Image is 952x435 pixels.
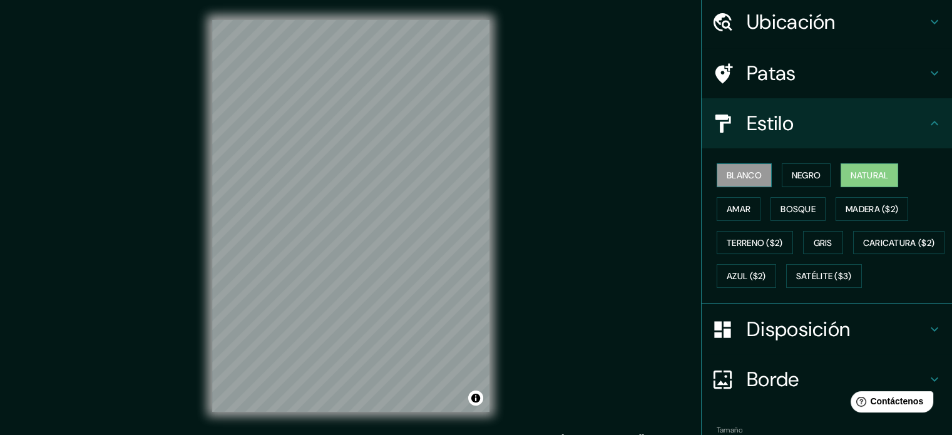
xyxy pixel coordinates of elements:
[747,9,836,35] font: Ubicación
[846,203,898,215] font: Madera ($2)
[814,237,832,248] font: Gris
[836,197,908,221] button: Madera ($2)
[727,271,766,282] font: Azul ($2)
[702,354,952,404] div: Borde
[717,231,793,255] button: Terreno ($2)
[702,98,952,148] div: Estilo
[803,231,843,255] button: Gris
[770,197,826,221] button: Bosque
[747,366,799,392] font: Borde
[717,425,742,435] font: Tamaño
[747,110,794,136] font: Estilo
[468,391,483,406] button: Activar o desactivar atribución
[702,48,952,98] div: Patas
[702,304,952,354] div: Disposición
[781,203,816,215] font: Bosque
[727,237,783,248] font: Terreno ($2)
[851,170,888,181] font: Natural
[786,264,862,288] button: Satélite ($3)
[841,163,898,187] button: Natural
[212,20,489,412] canvas: Mapa
[717,264,776,288] button: Azul ($2)
[841,386,938,421] iframe: Lanzador de widgets de ayuda
[727,170,762,181] font: Blanco
[792,170,821,181] font: Negro
[747,316,850,342] font: Disposición
[853,231,945,255] button: Caricatura ($2)
[782,163,831,187] button: Negro
[717,197,760,221] button: Amar
[717,163,772,187] button: Blanco
[727,203,750,215] font: Amar
[796,271,852,282] font: Satélite ($3)
[747,60,796,86] font: Patas
[863,237,935,248] font: Caricatura ($2)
